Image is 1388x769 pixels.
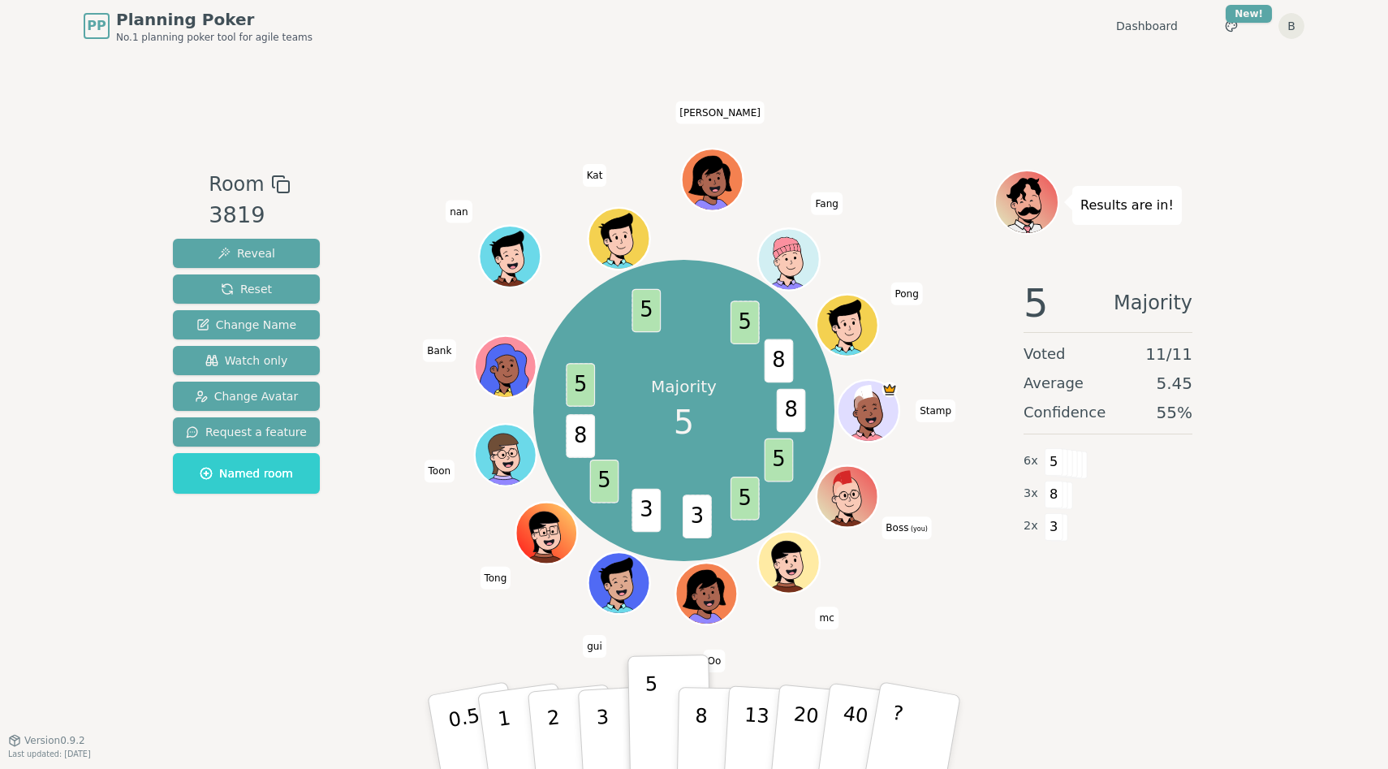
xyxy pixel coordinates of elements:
span: 3 [631,489,661,533]
span: Click to change your name [675,101,765,123]
span: (you) [908,525,928,533]
button: Click to change your avatar [818,467,876,525]
span: Click to change your name [916,400,955,422]
button: Reveal [173,239,320,268]
span: Watch only [205,352,288,369]
span: Request a feature [186,424,307,440]
span: Stamp is the host [882,382,897,397]
span: 55 % [1157,401,1192,424]
span: Confidence [1024,401,1106,424]
span: Click to change your name [816,607,838,629]
span: 6 x [1024,452,1038,470]
span: Click to change your name [446,200,472,222]
p: 5 [645,672,659,760]
span: 5.45 [1156,372,1192,395]
span: 5 [589,460,619,503]
button: Change Avatar [173,382,320,411]
span: Version 0.9.2 [24,734,85,747]
span: Reset [221,281,272,297]
div: New! [1226,5,1272,23]
button: New! [1217,11,1246,41]
span: 11 / 11 [1145,343,1192,365]
span: Reveal [218,245,275,261]
span: Click to change your name [480,566,511,589]
span: 5 [674,398,694,447]
a: PPPlanning PokerNo.1 planning poker tool for agile teams [84,8,313,44]
button: Request a feature [173,417,320,447]
span: Click to change your name [583,635,606,658]
span: 3 x [1024,485,1038,503]
span: 5 [730,477,759,521]
span: No.1 planning poker tool for agile teams [116,31,313,44]
span: Click to change your name [811,192,842,214]
span: Planning Poker [116,8,313,31]
span: Click to change your name [890,282,922,305]
span: 5 [1024,283,1049,322]
span: 8 [1045,481,1063,508]
div: 3819 [209,199,290,232]
button: Named room [173,453,320,494]
span: 5 [631,289,661,333]
span: Click to change your name [882,516,932,539]
span: Change Name [196,317,296,333]
button: Reset [173,274,320,304]
span: 3 [682,495,711,538]
span: 8 [764,339,793,383]
span: 3 [1045,513,1063,541]
span: Average [1024,372,1084,395]
span: 5 [764,439,793,482]
span: Majority [1114,283,1192,322]
p: Majority [651,375,717,398]
span: 5 [566,363,595,407]
button: B [1278,13,1304,39]
span: PP [87,16,106,36]
span: Click to change your name [425,460,455,482]
span: Named room [200,465,293,482]
button: Watch only [173,346,320,375]
span: 8 [776,389,805,433]
span: Room [209,170,264,199]
span: 2 x [1024,517,1038,535]
span: Last updated: [DATE] [8,750,91,758]
span: 8 [566,414,595,458]
button: Change Name [173,310,320,339]
span: Click to change your name [703,649,725,672]
span: Click to change your name [423,339,455,361]
span: Click to change your name [583,163,607,186]
span: 5 [730,300,759,344]
a: Dashboard [1116,18,1178,34]
span: 5 [1045,448,1063,476]
span: Voted [1024,343,1066,365]
span: Change Avatar [195,388,299,404]
button: Version0.9.2 [8,734,85,747]
p: Results are in! [1080,194,1174,217]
